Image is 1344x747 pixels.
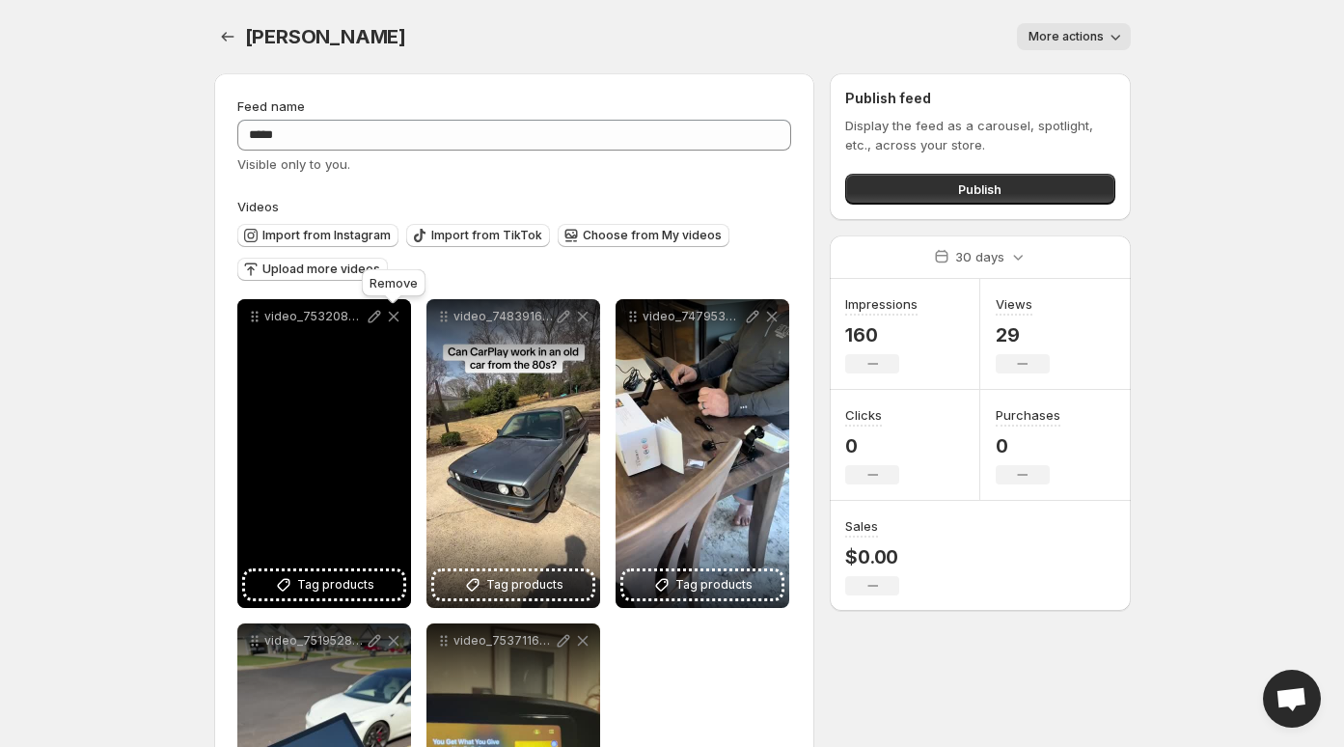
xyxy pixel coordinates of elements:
[583,228,722,243] span: Choose from My videos
[996,405,1060,425] h3: Purchases
[845,434,899,457] p: 0
[264,633,365,649] p: video_7519528447849368887
[434,571,592,598] button: Tag products
[996,323,1050,346] p: 29
[558,224,729,247] button: Choose from My videos
[623,571,782,598] button: Tag products
[214,23,241,50] button: Settings
[486,575,563,595] span: Tag products
[245,25,406,48] span: [PERSON_NAME]
[453,633,554,649] p: video_7537116990171893005
[845,174,1114,205] button: Publish
[643,309,743,324] p: video_7479534105584078111
[237,156,350,172] span: Visible only to you.
[237,258,388,281] button: Upload more videos
[845,545,899,568] p: $0.00
[845,294,918,314] h3: Impressions
[237,98,305,114] span: Feed name
[1263,670,1321,728] div: Open chat
[262,262,380,277] span: Upload more videos
[1017,23,1131,50] button: More actions
[845,323,918,346] p: 160
[245,571,403,598] button: Tag products
[845,89,1114,108] h2: Publish feed
[453,309,554,324] p: video_7483916961210993963
[996,434,1060,457] p: 0
[845,516,878,536] h3: Sales
[237,224,398,247] button: Import from Instagram
[845,116,1114,154] p: Display the feed as a carousel, spotlight, etc., across your store.
[616,299,789,608] div: video_7479534105584078111Tag products
[262,228,391,243] span: Import from Instagram
[237,199,279,214] span: Videos
[237,299,411,608] div: video_7532080119897165086Tag products
[845,405,882,425] h3: Clicks
[675,575,753,595] span: Tag products
[426,299,600,608] div: video_7483916961210993963Tag products
[955,247,1004,266] p: 30 days
[1029,29,1104,44] span: More actions
[406,224,550,247] button: Import from TikTok
[996,294,1032,314] h3: Views
[264,309,365,324] p: video_7532080119897165086
[958,180,1001,199] span: Publish
[431,228,542,243] span: Import from TikTok
[297,575,374,595] span: Tag products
